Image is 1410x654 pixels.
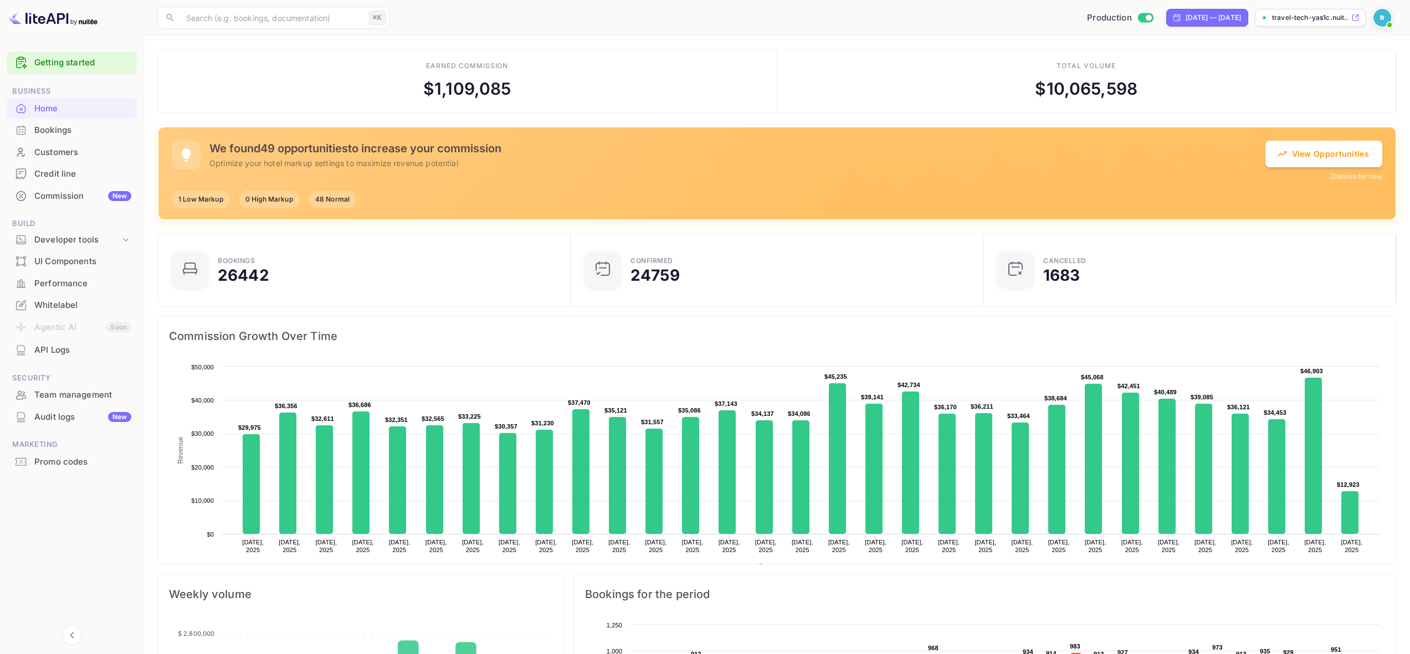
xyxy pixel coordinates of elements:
[1043,258,1086,264] div: CANCELLED
[1158,539,1180,553] text: [DATE], 2025
[678,407,701,414] text: $35,086
[7,98,137,119] a: Home
[62,625,82,645] button: Collapse navigation
[499,539,520,553] text: [DATE], 2025
[34,456,131,468] div: Promo codes
[425,539,447,553] text: [DATE], 2025
[1035,76,1137,101] div: $ 10,065,598
[34,277,131,290] div: Performance
[422,415,444,422] text: $32,565
[7,384,137,406] div: Team management
[1048,539,1070,553] text: [DATE], 2025
[7,339,137,360] a: API Logs
[938,539,960,553] text: [DATE], 2025
[568,399,591,406] text: $37,470
[572,539,593,553] text: [DATE], 2025
[7,142,137,162] a: Customers
[191,364,214,370] text: $50,000
[385,416,408,423] text: $32,351
[7,273,137,293] a: Performance
[641,419,664,425] text: $31,557
[535,539,557,553] text: [DATE], 2025
[7,339,137,361] div: API Logs
[824,373,847,380] text: $45,235
[191,397,214,404] text: $40,000
[1265,141,1382,167] button: View Opportunities
[180,7,365,29] input: Search (e.g. bookings, documentation)
[7,384,137,405] a: Team management
[788,410,811,417] text: $34,086
[7,52,137,74] div: Getting started
[7,251,137,271] a: UI Components
[1331,646,1341,653] text: 951
[495,423,517,430] text: $30,357
[1194,539,1216,553] text: [DATE], 2025
[34,389,131,401] div: Team management
[7,230,137,250] div: Developer tools
[1154,389,1177,395] text: $40,489
[1337,481,1360,488] text: $12,923
[239,194,300,204] span: 0 High Markup
[423,76,511,101] div: $ 1,109,085
[608,539,630,553] text: [DATE], 2025
[645,539,666,553] text: [DATE], 2025
[462,539,484,553] text: [DATE], 2025
[928,645,939,651] text: 968
[898,382,921,388] text: $42,734
[1304,539,1326,553] text: [DATE], 2025
[458,413,481,420] text: $33,225
[7,372,137,384] span: Security
[34,102,131,115] div: Home
[7,295,137,316] div: Whitelabel
[1044,395,1068,401] text: $38,684
[191,497,214,504] text: $10,000
[7,163,137,185] div: Credit line
[861,394,884,400] text: $39,141
[7,406,137,428] div: Audit logsNew
[751,410,774,417] text: $34,137
[209,157,1265,169] p: Optimize your hotel markup settings to maximize revenue potential
[630,267,680,283] div: 24759
[630,258,673,264] div: Confirmed
[1117,383,1140,389] text: $42,451
[7,451,137,472] a: Promo codes
[9,9,98,27] img: LiteAPI logo
[34,299,131,312] div: Whitelabel
[7,406,137,427] a: Audit logsNew
[169,327,1385,345] span: Commission Growth Over Time
[218,267,269,283] div: 26442
[1331,172,1382,182] button: Dismiss for now
[1043,267,1080,283] div: 1683
[172,194,230,204] span: 1 Low Markup
[768,564,796,571] text: Revenue
[971,403,993,410] text: $36,211
[1070,643,1080,650] text: 983
[607,622,622,629] text: 1,250
[7,451,137,473] div: Promo codes
[369,11,386,25] div: ⌘K
[191,464,214,471] text: $20,000
[604,407,627,414] text: $35,121
[108,191,131,201] div: New
[352,539,374,553] text: [DATE], 2025
[7,251,137,272] div: UI Components
[177,436,184,464] text: Revenue
[1186,13,1241,23] div: [DATE] — [DATE]
[7,85,137,97] span: Business
[34,190,131,203] div: Commission
[792,539,813,553] text: [DATE], 2025
[1264,409,1286,416] text: $34,453
[1083,12,1157,24] div: Switch to Sandbox mode
[715,400,737,407] text: $37,143
[1085,539,1106,553] text: [DATE], 2025
[1007,413,1030,419] text: $33,464
[218,258,255,264] div: Bookings
[7,120,137,140] a: Bookings
[169,585,553,603] span: Weekly volume
[828,539,850,553] text: [DATE], 2025
[178,630,215,637] tspan: $ 2,800,000
[7,273,137,295] div: Performance
[1341,539,1362,553] text: [DATE], 2025
[348,401,371,408] text: $36,686
[275,403,298,409] text: $36,356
